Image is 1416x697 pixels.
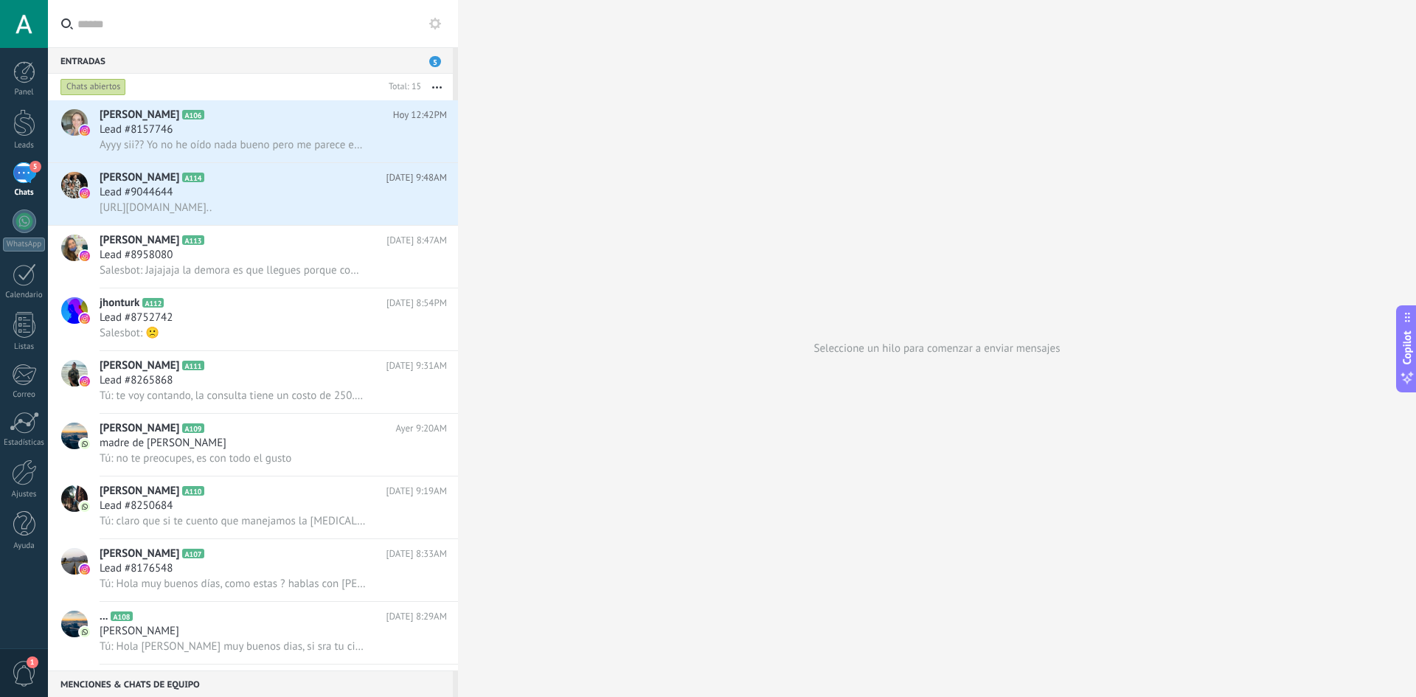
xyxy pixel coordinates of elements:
span: Tú: Hola muy buenos días, como estas ? hablas con [PERSON_NAME] asistente de la Dra. [PERSON_NAME... [100,577,366,591]
span: Hoy 12:42PM [393,108,447,122]
span: [DATE] 9:19AM [386,484,447,499]
div: Panel [3,88,46,97]
a: avataricon[PERSON_NAME]A107[DATE] 8:33AMLead #8176548Tú: Hola muy buenos días, como estas ? habla... [48,539,458,601]
img: icon [80,627,90,637]
span: Salesbot: Jajajaja la demora es que llegues porque como que nunca encuentras la dirección…. [100,263,366,277]
div: Total: 15 [383,80,421,94]
span: Tú: te voy contando, la consulta tiene un costo de 250.000 agenda te puedo ofrecer para el mes de... [100,389,366,403]
span: Tú: Hola [PERSON_NAME] muy buenos dias, si sra tu cirugia esta para este mes en el momento estamo... [100,639,366,653]
span: [PERSON_NAME] [100,547,179,561]
span: Lead #8250684 [100,499,173,513]
img: icon [80,125,90,136]
span: Tú: no te preocupes, es con todo el gusto [100,451,291,465]
span: A114 [182,173,204,182]
div: Entradas [48,47,453,74]
div: Chats [3,188,46,198]
span: [PERSON_NAME] [100,484,179,499]
a: avataricon[PERSON_NAME]A109Ayer 9:20AMmadre de [PERSON_NAME]Tú: no te preocupes, es con todo el g... [48,414,458,476]
img: icon [80,313,90,324]
div: Calendario [3,291,46,300]
span: A109 [182,423,204,433]
a: avataricon...A108[DATE] 8:29AM[PERSON_NAME]Tú: Hola [PERSON_NAME] muy buenos dias, si sra tu ciru... [48,602,458,664]
span: [PERSON_NAME] [100,421,179,436]
img: icon [80,188,90,198]
div: WhatsApp [3,237,45,252]
span: Lead #8958080 [100,248,173,263]
a: avataricon[PERSON_NAME]A110[DATE] 9:19AMLead #8250684Tú: claro que si te cuento que manejamos la ... [48,476,458,538]
span: [DATE] 8:33AM [386,547,447,561]
span: Lead #8752742 [100,311,173,325]
div: Menciones & Chats de equipo [48,670,453,697]
span: [DATE] 8:54PM [386,296,447,311]
span: [URL][DOMAIN_NAME].. [100,201,212,215]
img: icon [80,251,90,261]
span: Ayyy sii?? Yo no he oído nada bueno pero me parece espectacular apoyo total q sea el ese tipo lo ... [100,138,366,152]
a: avataricon[PERSON_NAME]A111[DATE] 9:31AMLead #8265868Tú: te voy contando, la consulta tiene un co... [48,351,458,413]
span: [DATE] 9:48AM [386,170,447,185]
span: [PERSON_NAME] [100,624,179,639]
span: Ayer 9:20AM [395,421,447,436]
img: icon [80,439,90,449]
span: Lead #9044644 [100,185,173,200]
span: [DATE] 8:29AM [386,609,447,624]
span: ... [100,609,108,624]
span: madre de [PERSON_NAME] [100,436,226,451]
div: Listas [3,342,46,352]
img: icon [80,564,90,575]
span: [PERSON_NAME] [100,233,179,248]
span: A110 [182,486,204,496]
div: Ayuda [3,541,46,551]
span: Tú: claro que si te cuento que manejamos la [MEDICAL_DATA] ultrasónica que es una técnica moderna... [100,514,366,528]
img: icon [80,376,90,386]
img: icon [80,502,90,512]
span: Lead #8176548 [100,561,173,576]
span: jhonturk [100,296,139,311]
div: Leads [3,141,46,150]
button: Más [421,74,453,100]
span: [PERSON_NAME] [100,108,179,122]
span: Salesbot: 🙁 [100,326,159,340]
span: Copilot [1400,330,1415,364]
span: Lead #8265868 [100,373,173,388]
span: A106 [182,110,204,119]
div: Ajustes [3,490,46,499]
span: A112 [142,298,164,308]
span: A108 [111,611,132,621]
span: [DATE] 8:47AM [386,233,447,248]
div: Correo [3,390,46,400]
div: Estadísticas [3,438,46,448]
a: avataricon[PERSON_NAME]A106Hoy 12:42PMLead #8157746Ayyy sii?? Yo no he oído nada bueno pero me pa... [48,100,458,162]
span: Lead #8157746 [100,122,173,137]
span: A113 [182,235,204,245]
span: [PERSON_NAME] [100,358,179,373]
span: 5 [29,161,41,173]
span: [DATE] 9:31AM [386,358,447,373]
a: avataricon[PERSON_NAME]A114[DATE] 9:48AMLead #9044644[URL][DOMAIN_NAME].. [48,163,458,225]
a: avataricon[PERSON_NAME]A113[DATE] 8:47AMLead #8958080Salesbot: Jajajaja la demora es que llegues ... [48,226,458,288]
span: A111 [182,361,204,370]
span: [PERSON_NAME] [100,170,179,185]
div: Chats abiertos [60,78,126,96]
a: avatariconjhonturkA112[DATE] 8:54PMLead #8752742Salesbot: 🙁 [48,288,458,350]
span: 1 [27,656,38,668]
span: A107 [182,549,204,558]
span: 5 [429,56,441,67]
